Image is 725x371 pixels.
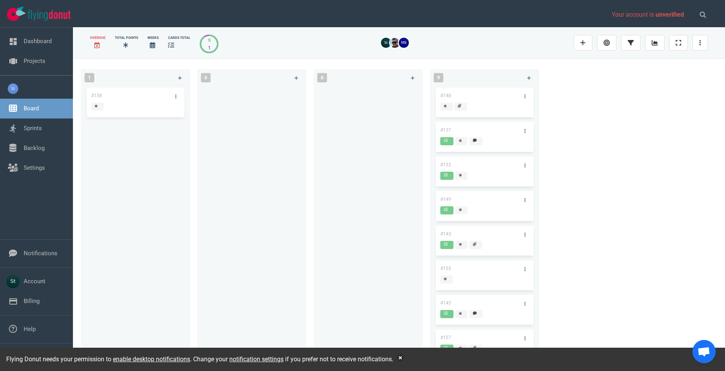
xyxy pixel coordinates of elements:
span: . Change your if you prefer not to receive notifications. [190,355,393,363]
a: Projects [24,57,45,64]
a: #132 [440,162,451,167]
span: Your account is [612,11,684,18]
a: notification settings [229,355,284,363]
a: #138 [91,93,102,98]
a: Backlog [24,145,45,152]
div: Overdue [90,35,106,40]
a: #143 [440,231,451,237]
div: Open chat [692,340,716,363]
span: 0 [201,73,211,82]
a: Account [24,278,45,285]
a: Settings [24,164,45,171]
a: #148 [440,93,451,98]
span: 1 [85,73,94,82]
span: Flying Donut needs your permission to [6,355,190,363]
img: 26 [399,38,409,48]
img: 26 [390,38,400,48]
div: cards total [168,35,190,40]
div: Weeks [147,35,159,40]
div: 1 [208,44,211,51]
span: unverified [656,11,684,18]
a: #155 [440,266,451,271]
img: 26 [381,38,391,48]
div: 9 [208,37,211,44]
a: Billing [24,298,40,305]
a: Help [24,326,36,333]
a: Dashboard [24,38,52,45]
a: enable desktop notifications [113,355,190,363]
span: 9 [434,73,443,82]
a: #137 [440,127,451,133]
a: #145 [440,300,451,306]
a: Sprints [24,125,42,132]
span: 0 [317,73,327,82]
div: Total Points [115,35,138,40]
a: Notifications [24,250,57,257]
a: #149 [440,197,451,202]
a: #157 [440,335,451,340]
a: Board [24,105,39,112]
img: Flying Donut text logo [28,10,71,21]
